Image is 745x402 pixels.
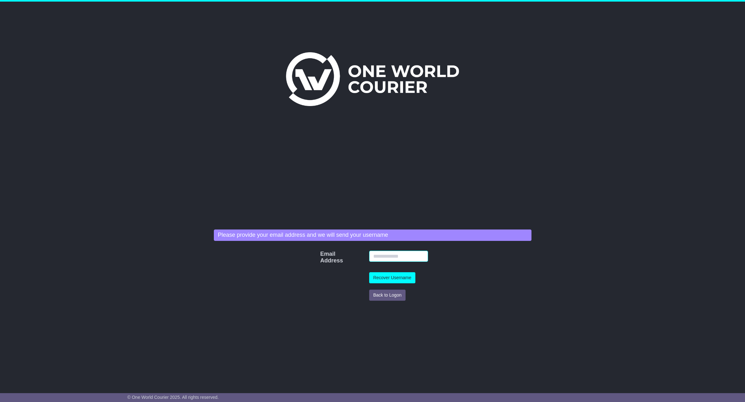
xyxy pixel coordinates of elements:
label: Email Address [317,251,328,264]
button: Recover Username [369,272,416,283]
div: Please provide your email address and we will send your username [214,229,531,241]
span: © One World Courier 2025. All rights reserved. [127,395,219,400]
img: One World [286,52,459,106]
button: Back to Logon [369,290,406,301]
